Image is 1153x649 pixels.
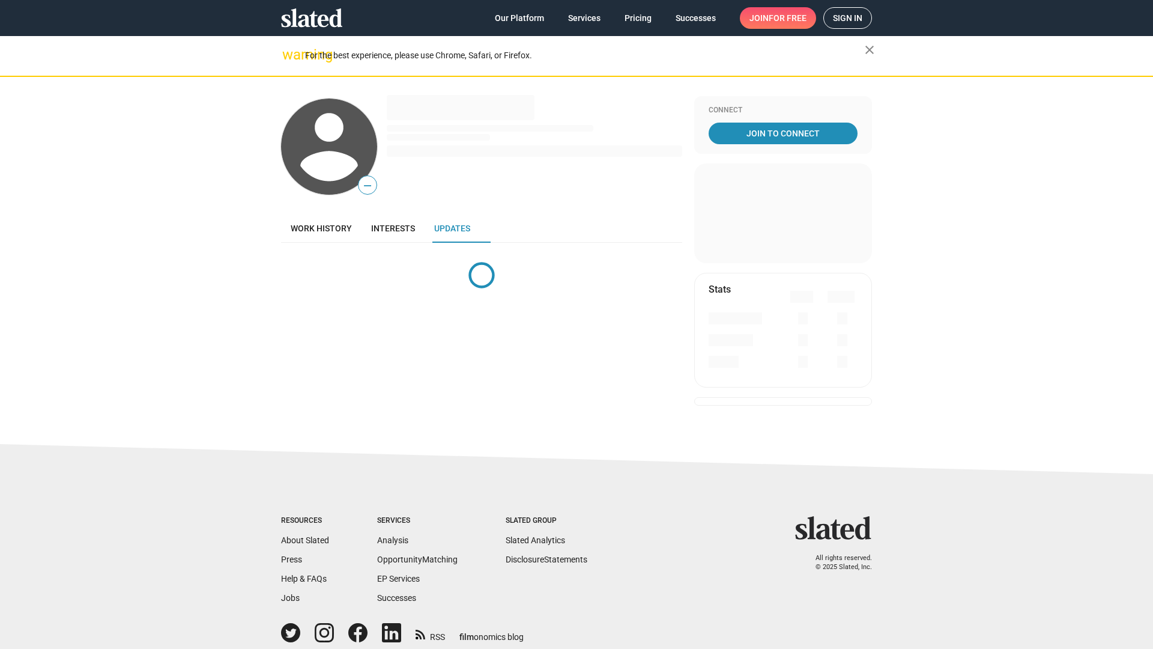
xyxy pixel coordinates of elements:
span: Our Platform [495,7,544,29]
span: film [459,632,474,642]
a: Our Platform [485,7,554,29]
p: All rights reserved. © 2025 Slated, Inc. [803,554,872,571]
span: Services [568,7,601,29]
a: EP Services [377,574,420,583]
a: Services [558,7,610,29]
div: Slated Group [506,516,587,526]
a: Updates [425,214,480,243]
mat-icon: warning [282,47,297,62]
span: Updates [434,224,470,233]
span: Sign in [833,8,862,28]
a: Help & FAQs [281,574,327,583]
span: Pricing [625,7,652,29]
div: Connect [709,106,858,115]
span: Interests [371,224,415,233]
span: Work history [291,224,352,233]
span: Successes [676,7,716,29]
a: Successes [666,7,725,29]
a: filmonomics blog [459,622,524,643]
a: Join To Connect [709,123,858,144]
a: Joinfor free [740,7,816,29]
a: About Slated [281,535,329,545]
a: Sign in [823,7,872,29]
div: Resources [281,516,329,526]
span: for free [769,7,806,29]
span: Join [749,7,806,29]
a: Pricing [615,7,661,29]
a: RSS [416,624,445,643]
a: Work history [281,214,362,243]
div: For the best experience, please use Chrome, Safari, or Firefox. [305,47,865,64]
a: Press [281,555,302,564]
a: OpportunityMatching [377,555,458,564]
span: — [359,178,377,193]
a: DisclosureStatements [506,555,587,564]
a: Interests [362,214,425,243]
a: Jobs [281,593,300,603]
span: Join To Connect [711,123,855,144]
mat-icon: close [862,43,877,57]
a: Slated Analytics [506,535,565,545]
mat-card-title: Stats [709,283,731,296]
a: Successes [377,593,416,603]
div: Services [377,516,458,526]
a: Analysis [377,535,408,545]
